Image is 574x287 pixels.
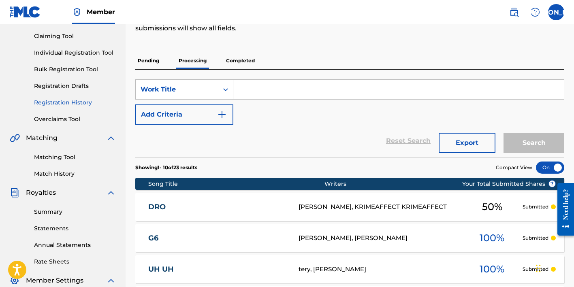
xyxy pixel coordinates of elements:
[551,176,574,243] iframe: Resource Center
[34,208,116,216] a: Summary
[34,224,116,233] a: Statements
[176,52,209,69] p: Processing
[148,234,288,243] a: G6
[439,133,495,153] button: Export
[34,153,116,162] a: Matching Tool
[509,7,519,17] img: search
[533,248,574,287] iframe: Chat Widget
[135,79,564,157] form: Search Form
[299,234,461,243] div: [PERSON_NAME], [PERSON_NAME]
[141,85,213,94] div: Work Title
[72,7,82,17] img: Top Rightsholder
[34,65,116,74] a: Bulk Registration Tool
[26,133,58,143] span: Matching
[106,276,116,285] img: expand
[34,98,116,107] a: Registration History
[26,188,56,198] span: Royalties
[87,7,115,17] span: Member
[527,4,543,20] div: Help
[462,180,556,188] span: Your Total Submitted Shares
[506,4,522,20] a: Public Search
[34,170,116,178] a: Match History
[10,133,20,143] img: Matching
[106,188,116,198] img: expand
[26,276,83,285] span: Member Settings
[480,262,504,276] span: 100 %
[34,49,116,57] a: Individual Registration Tool
[482,200,502,214] span: 50 %
[34,82,116,90] a: Registration Drafts
[480,231,504,245] span: 100 %
[148,180,325,188] div: Song Title
[135,164,197,171] p: Showing 1 - 10 of 23 results
[148,202,288,212] a: DRO
[106,133,116,143] img: expand
[135,52,162,69] p: Pending
[523,266,548,273] p: Submitted
[10,276,19,285] img: Member Settings
[224,52,257,69] p: Completed
[34,257,116,266] a: Rate Sheets
[135,104,233,125] button: Add Criteria
[34,32,116,40] a: Claiming Tool
[549,181,555,187] span: ?
[299,202,461,212] div: [PERSON_NAME], KRIMEAFFECT KRIMEAFFECT
[548,4,564,20] div: User Menu
[10,188,19,198] img: Royalties
[34,115,116,123] a: Overclaims Tool
[299,265,461,274] div: tery, [PERSON_NAME]
[523,203,548,210] p: Submitted
[148,265,288,274] a: UH UH
[34,241,116,249] a: Annual Statements
[530,7,540,17] img: help
[536,256,541,281] div: Drag
[10,6,41,18] img: MLC Logo
[523,234,548,242] p: Submitted
[217,110,227,119] img: 9d2ae6d4665cec9f34b9.svg
[496,164,532,171] span: Compact View
[324,180,487,188] div: Writers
